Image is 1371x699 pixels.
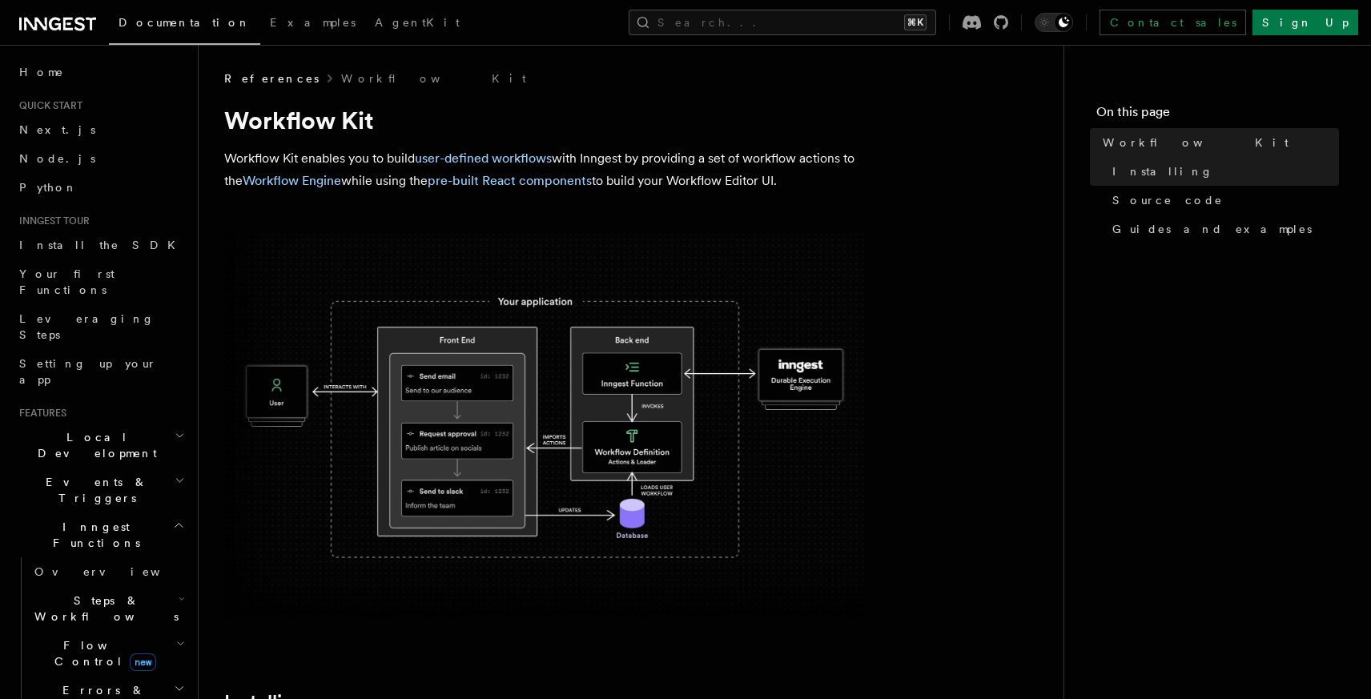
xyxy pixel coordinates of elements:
[28,593,179,625] span: Steps & Workflows
[1103,135,1289,151] span: Workflow Kit
[1106,186,1339,215] a: Source code
[341,70,526,86] a: Workflow Kit
[28,637,176,669] span: Flow Control
[28,586,188,631] button: Steps & Workflows
[34,565,199,578] span: Overview
[19,267,115,296] span: Your first Functions
[19,239,185,251] span: Install the SDK
[224,234,865,617] img: The Workflow Kit provides a Workflow Engine to compose workflow actions on the back end and a set...
[1096,102,1339,128] h4: On this page
[1035,13,1073,32] button: Toggle dark mode
[428,173,592,188] a: pre-built React components
[224,147,865,192] p: Workflow Kit enables you to build with Inngest by providing a set of workflow actions to the whil...
[375,16,460,29] span: AgentKit
[28,631,188,676] button: Flow Controlnew
[19,64,64,80] span: Home
[130,653,156,671] span: new
[13,468,188,512] button: Events & Triggers
[109,5,260,45] a: Documentation
[13,173,188,202] a: Python
[629,10,936,35] button: Search...⌘K
[13,115,188,144] a: Next.js
[904,14,927,30] kbd: ⌘K
[1106,157,1339,186] a: Installing
[13,231,188,259] a: Install the SDK
[13,423,188,468] button: Local Development
[224,70,319,86] span: References
[1106,215,1339,243] a: Guides and examples
[19,181,78,194] span: Python
[1112,163,1213,179] span: Installing
[13,259,188,304] a: Your first Functions
[1112,192,1223,208] span: Source code
[1252,10,1358,35] a: Sign Up
[13,58,188,86] a: Home
[13,215,90,227] span: Inngest tour
[243,173,341,188] a: Workflow Engine
[13,144,188,173] a: Node.js
[13,429,175,461] span: Local Development
[13,519,173,551] span: Inngest Functions
[19,123,95,136] span: Next.js
[260,5,365,43] a: Examples
[19,312,155,341] span: Leveraging Steps
[224,106,865,135] h1: Workflow Kit
[13,349,188,394] a: Setting up your app
[19,357,157,386] span: Setting up your app
[365,5,469,43] a: AgentKit
[119,16,251,29] span: Documentation
[19,152,95,165] span: Node.js
[13,512,188,557] button: Inngest Functions
[13,304,188,349] a: Leveraging Steps
[13,99,82,112] span: Quick start
[270,16,356,29] span: Examples
[415,151,552,166] a: user-defined workflows
[28,557,188,586] a: Overview
[1112,221,1312,237] span: Guides and examples
[13,474,175,506] span: Events & Triggers
[13,407,66,420] span: Features
[1100,10,1246,35] a: Contact sales
[1096,128,1339,157] a: Workflow Kit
